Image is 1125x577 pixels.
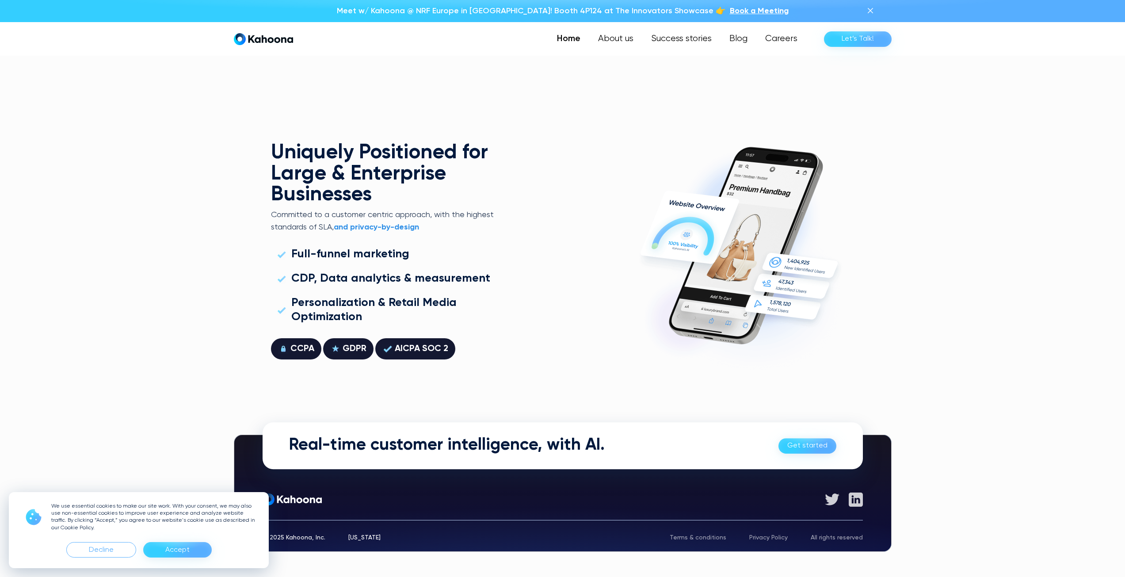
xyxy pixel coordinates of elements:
[670,535,726,541] a: Terms & conditions
[291,272,490,286] div: CDP, Data analytics & measurement
[811,535,863,541] div: All rights reserved
[289,436,605,456] h2: Real-time customer intelligence, with AI.
[143,542,212,558] div: Accept
[337,5,725,17] p: Meet w/ Kahoona @ NRF Europe in [GEOGRAPHIC_DATA]! Booth 4P124 at The Innovators Showcase 👉
[395,342,448,356] div: AICPA SOC 2
[291,296,491,324] div: Personalization & Retail Media Optimization
[271,142,496,206] h2: Uniquely Positioned for Large & Enterprise Businesses
[263,535,325,541] div: © 2025 Kahoona, Inc.
[721,30,756,48] a: Blog
[165,543,190,557] div: Accept
[66,542,136,558] div: Decline
[730,7,789,15] span: Book a Meeting
[730,5,789,17] a: Book a Meeting
[343,342,366,356] div: GDPR
[348,535,381,541] div: [US_STATE]
[271,209,496,233] p: Committed to a customer centric approach, with the highest standards of SLA,
[234,33,293,46] a: home
[749,535,788,541] a: Privacy Policy
[290,342,314,356] div: CCPA
[291,248,409,261] div: Full-funnel marketing
[778,438,836,454] a: Get started
[51,503,258,531] p: We use essential cookies to make our site work. With your consent, we may also use non-essential ...
[824,31,892,47] a: Let’s Talk!
[89,543,114,557] div: Decline
[842,32,874,46] div: Let’s Talk!
[756,30,806,48] a: Careers
[589,30,642,48] a: About us
[334,223,419,231] strong: and privacy-by-design
[548,30,589,48] a: Home
[642,30,721,48] a: Success stories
